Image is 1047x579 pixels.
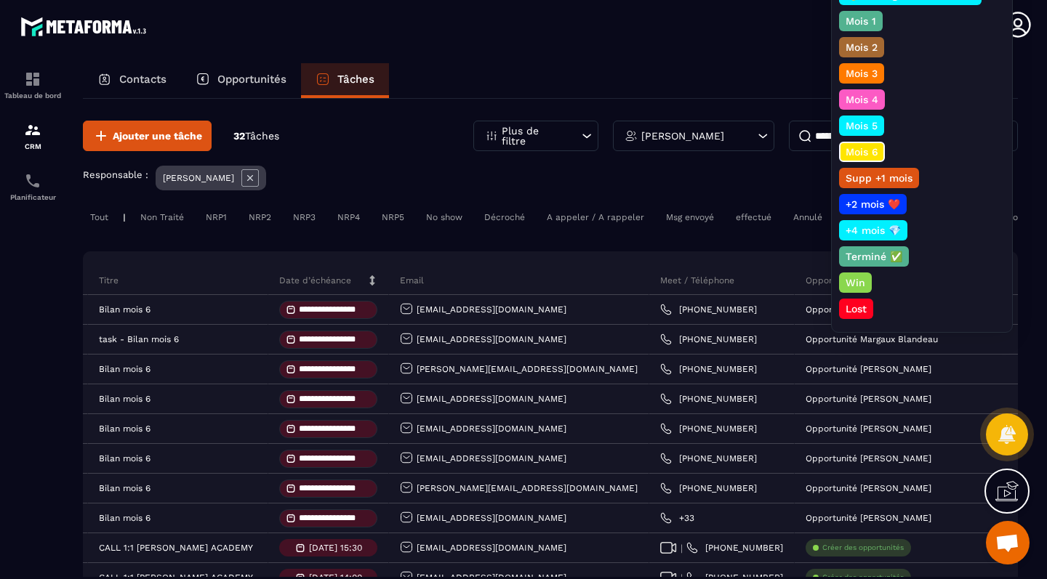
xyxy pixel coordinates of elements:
[843,223,903,238] p: +4 mois 💎
[660,423,757,434] a: [PHONE_NUMBER]
[477,208,532,226] div: Décroché
[241,208,278,226] div: NRP2
[99,364,151,374] p: Bilan mois 6
[24,172,41,190] img: scheduler
[843,249,904,264] p: Terminé ✅
[660,393,757,405] a: [PHONE_NUMBER]
[99,394,151,404] p: Bilan mois 6
[233,129,279,143] p: 32
[660,363,757,375] a: [PHONE_NUMBER]
[119,73,167,86] p: Contacts
[843,171,915,185] p: Supp +1 mois
[686,542,783,554] a: [PHONE_NUMBER]
[99,513,151,523] p: Bilan mois 6
[245,130,279,142] span: Tâches
[20,13,151,40] img: logo
[986,521,1030,564] div: Ouvrir le chat
[843,40,880,54] p: Mois 2
[279,275,351,286] p: Date d’échéance
[843,66,880,81] p: Mois 3
[4,60,62,110] a: formationformationTableau de bord
[4,92,62,100] p: Tableau de bord
[419,208,470,226] div: No show
[99,275,119,286] p: Titre
[641,131,724,141] p: [PERSON_NAME]
[502,126,566,146] p: Plus de filtre
[4,110,62,161] a: formationformationCRM
[806,334,938,344] p: Opportunité Margaux Blandeau
[843,14,878,28] p: Mois 1
[843,145,880,159] p: Mois 6
[806,424,931,434] p: Opportunité [PERSON_NAME]
[843,301,869,316] p: Lost
[806,483,931,493] p: Opportunité [PERSON_NAME]
[681,543,683,554] span: |
[786,208,830,226] div: Annulé
[163,173,234,183] p: [PERSON_NAME]
[113,129,202,143] span: Ajouter une tâche
[4,161,62,212] a: schedulerschedulerPlanificateur
[181,63,301,98] a: Opportunités
[99,424,151,434] p: Bilan mois 6
[4,142,62,150] p: CRM
[843,118,880,133] p: Mois 5
[330,208,367,226] div: NRP4
[24,121,41,139] img: formation
[729,208,779,226] div: effectué
[659,208,721,226] div: Msg envoyé
[660,275,734,286] p: Meet / Téléphone
[4,193,62,201] p: Planificateur
[660,453,757,464] a: [PHONE_NUMBER]
[400,275,424,286] p: Email
[83,63,181,98] a: Contacts
[83,169,148,180] p: Responsable :
[286,208,323,226] div: NRP3
[99,304,151,315] p: Bilan mois 6
[806,364,931,374] p: Opportunité [PERSON_NAME]
[539,208,651,226] div: A appeler / A rappeler
[83,121,212,151] button: Ajouter une tâche
[133,208,191,226] div: Non Traité
[301,63,389,98] a: Tâches
[24,70,41,88] img: formation
[660,333,757,345] a: [PHONE_NUMBER]
[99,483,151,493] p: Bilan mois 6
[822,543,904,553] p: Créer des opportunités
[843,92,880,107] p: Mois 4
[806,275,857,286] p: Opportunité
[99,334,179,344] p: task - Bilan mois 6
[99,453,151,463] p: Bilan mois 6
[309,543,362,553] p: [DATE] 15:30
[806,304,1006,315] p: Opportunité [PERSON_NAME] [PERSON_NAME]
[660,304,757,315] a: [PHONE_NUMBER]
[806,394,931,404] p: Opportunité [PERSON_NAME]
[217,73,286,86] p: Opportunités
[806,513,931,523] p: Opportunité [PERSON_NAME]
[99,543,253,553] p: CALL 1:1 [PERSON_NAME] ACADEMY
[123,212,126,222] p: |
[843,275,867,290] p: Win
[337,73,374,86] p: Tâches
[806,453,931,463] p: Opportunité [PERSON_NAME]
[843,197,902,211] p: +2 mois ❤️
[374,208,412,226] div: NRP5
[660,512,694,524] a: +33
[83,208,116,226] div: Tout
[660,482,757,494] a: [PHONE_NUMBER]
[198,208,234,226] div: NRP1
